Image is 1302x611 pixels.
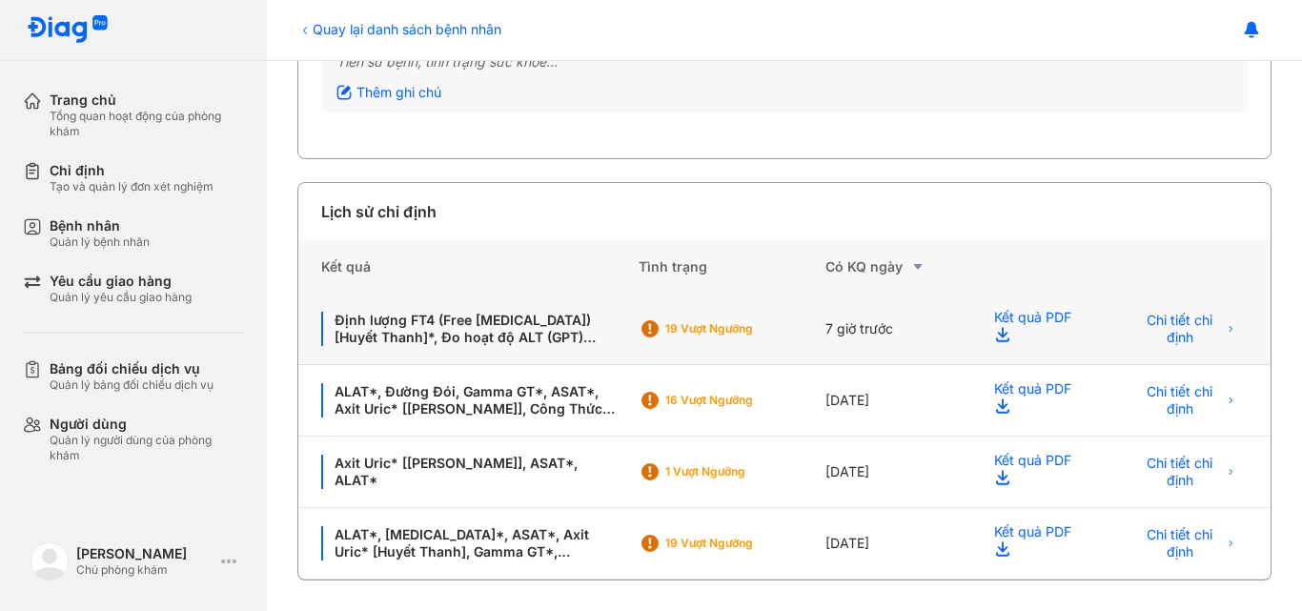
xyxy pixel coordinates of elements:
div: Quản lý yêu cầu giao hàng [50,290,192,305]
button: Chi tiết chỉ định [1127,385,1248,416]
div: 7 giờ trước [825,294,971,365]
span: Chi tiết chỉ định [1138,312,1223,346]
span: Chi tiết chỉ định [1138,526,1223,560]
div: Yêu cầu giao hàng [50,273,192,290]
img: logo [27,15,109,45]
div: Định lượng FT4 (Free [MEDICAL_DATA]) [Huyết Thanh]*, Đo hoạt độ ALT (GPT) [Huyết Thanh]*, Định lư... [321,312,616,346]
div: 19 Vượt ngưỡng [665,321,818,336]
div: Lịch sử chỉ định [321,200,437,223]
div: Tạo và quản lý đơn xét nghiệm [50,179,214,194]
img: logo [31,542,69,580]
div: Quản lý bệnh nhân [50,234,150,250]
button: Chi tiết chỉ định [1127,457,1248,487]
div: Quản lý người dùng của phòng khám [50,433,244,463]
div: [PERSON_NAME] [76,545,214,562]
div: [DATE] [825,508,971,580]
div: Tình trạng [639,240,825,294]
div: Kết quả PDF [971,365,1104,437]
div: Tiền sử bệnh, tình trạng sức khỏe... [336,53,1232,71]
div: Quay lại danh sách bệnh nhân [297,19,501,39]
div: 1 Vượt ngưỡng [665,464,818,479]
div: [DATE] [825,437,971,508]
div: Kết quả PDF [971,294,1104,365]
button: Chi tiết chỉ định [1127,314,1248,344]
div: Thêm ghi chú [336,84,441,101]
div: Chỉ định [50,162,214,179]
div: 16 Vượt ngưỡng [665,393,818,408]
div: Trang chủ [50,92,244,109]
div: Bảng đối chiếu dịch vụ [50,360,214,377]
div: Người dùng [50,416,244,433]
button: Chi tiết chỉ định [1127,528,1248,559]
div: Tổng quan hoạt động của phòng khám [50,109,244,139]
div: [DATE] [825,365,971,437]
span: Chi tiết chỉ định [1138,455,1223,489]
span: Chi tiết chỉ định [1138,383,1223,418]
div: Kết quả PDF [971,508,1104,580]
div: Kết quả PDF [971,437,1104,508]
div: ALAT*, [MEDICAL_DATA]*, ASAT*, Axit Uric* [Huyết Thanh], Gamma GT*, [MEDICAL_DATA] Tự Do, T4 Tự D... [321,526,616,560]
div: Axit Uric* [[PERSON_NAME]], ASAT*, ALAT* [321,455,616,489]
div: 19 Vượt ngưỡng [665,536,818,551]
div: Kết quả [298,240,639,294]
div: ALAT*, Đường Đói, Gamma GT*, ASAT*, Axit Uric* [[PERSON_NAME]], Công Thức Máu, Gói Xét Nghiệm Mỡ ... [321,383,616,418]
div: Quản lý bảng đối chiếu dịch vụ [50,377,214,393]
div: Chủ phòng khám [76,562,214,578]
div: Có KQ ngày [825,255,971,278]
div: Bệnh nhân [50,217,150,234]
